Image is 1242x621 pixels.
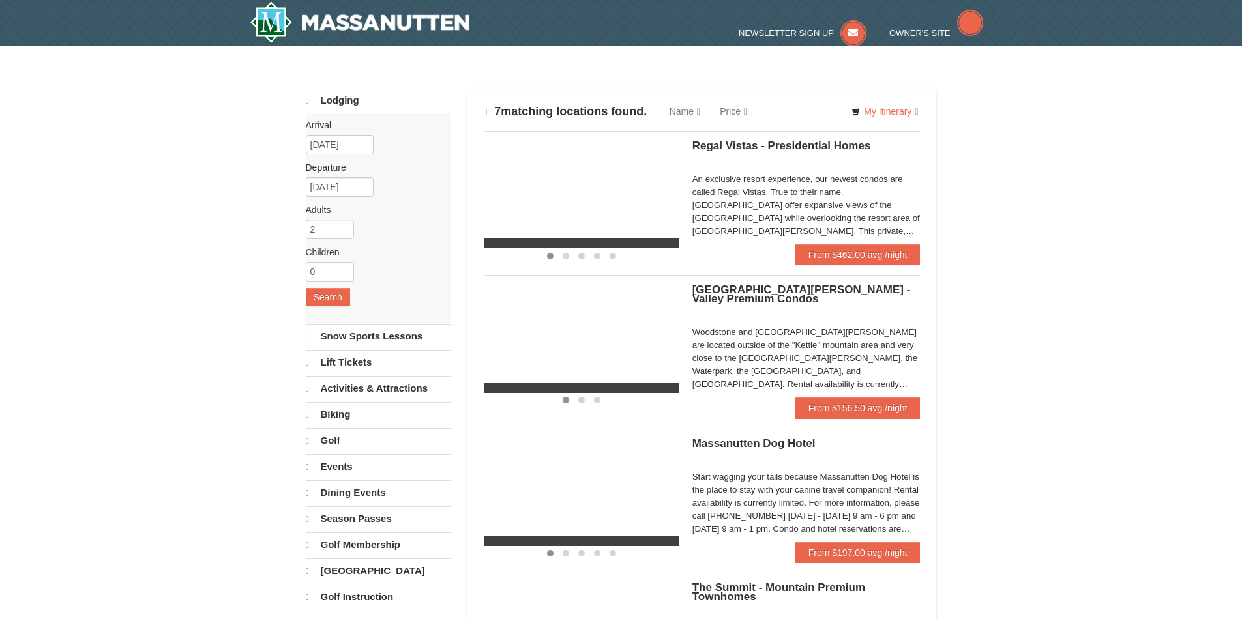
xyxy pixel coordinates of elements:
div: An exclusive resort experience, our newest condos are called Regal Vistas. True to their name, [G... [692,173,921,238]
a: Dining Events [306,480,451,505]
label: Adults [306,203,441,216]
a: From $462.00 avg /night [795,244,921,265]
a: Golf [306,428,451,453]
span: Regal Vistas - Presidential Homes [692,139,871,152]
span: 7 [494,105,501,118]
a: From $197.00 avg /night [795,542,921,563]
div: Start wagging your tails because Massanutten Dog Hotel is the place to stay with your canine trav... [692,470,921,536]
span: The Summit - Mountain Premium Townhomes [692,581,865,603]
h4: matching locations found. [484,105,647,119]
a: Biking [306,402,451,427]
a: Lodging [306,89,451,113]
a: From $156.50 avg /night [795,397,921,418]
a: Golf Membership [306,532,451,557]
a: Name [660,98,710,124]
a: Snow Sports Lessons [306,324,451,349]
a: My Itinerary [843,102,926,121]
a: Lift Tickets [306,350,451,375]
span: [GEOGRAPHIC_DATA][PERSON_NAME] - Valley Premium Condos [692,283,911,305]
a: Events [306,454,451,479]
label: Children [306,246,441,259]
a: Season Passes [306,506,451,531]
span: Massanutten Dog Hotel [692,437,816,450]
span: Owner's Site [889,28,951,38]
a: [GEOGRAPHIC_DATA] [306,558,451,583]
img: Massanutten Resort Logo [250,1,470,43]
div: Woodstone and [GEOGRAPHIC_DATA][PERSON_NAME] are located outside of the "Kettle" mountain area an... [692,326,921,391]
a: Massanutten Resort [250,1,470,43]
label: Arrival [306,119,441,132]
span: Newsletter Sign Up [739,28,834,38]
button: Search [306,288,350,306]
a: Golf Instruction [306,585,451,609]
a: Price [710,98,757,124]
a: Activities & Attractions [306,376,451,401]
label: Departure [306,161,441,174]
a: Owner's Site [889,28,983,38]
a: Newsletter Sign Up [739,28,866,38]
